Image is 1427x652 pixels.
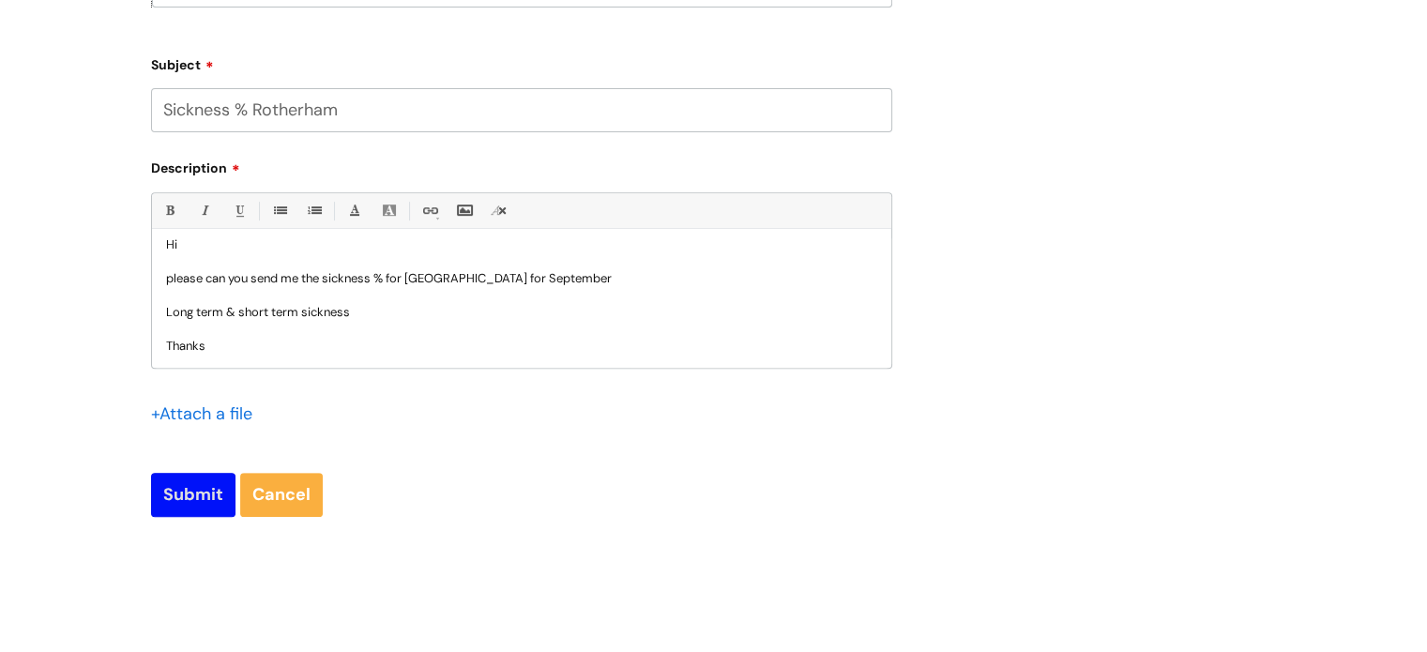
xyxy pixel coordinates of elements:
p: please can you send me the sickness % for [GEOGRAPHIC_DATA] for September [166,270,877,287]
div: Attach a file [151,399,264,429]
a: Bold (Ctrl-B) [158,199,181,222]
p: Hi [166,236,877,253]
a: Underline(Ctrl-U) [227,199,250,222]
a: 1. Ordered List (Ctrl-Shift-8) [302,199,326,222]
label: Subject [151,51,892,73]
p: Thanks [166,338,877,355]
p: Long term & short term sickness [166,304,877,321]
a: • Unordered List (Ctrl-Shift-7) [267,199,291,222]
a: Italic (Ctrl-I) [192,199,216,222]
a: Insert Image... [452,199,476,222]
input: Submit [151,473,235,516]
a: Cancel [240,473,323,516]
label: Description [151,154,892,176]
a: Link [417,199,441,222]
a: Back Color [377,199,401,222]
a: Remove formatting (Ctrl-\) [487,199,510,222]
a: Font Color [342,199,366,222]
